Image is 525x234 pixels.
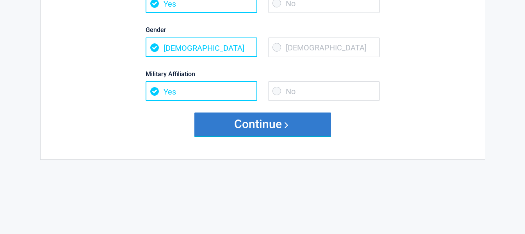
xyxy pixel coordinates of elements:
[146,81,257,101] span: Yes
[194,113,331,136] button: Continue
[146,25,380,35] label: Gender
[268,81,380,101] span: No
[268,38,380,57] span: [DEMOGRAPHIC_DATA]
[146,38,257,57] span: [DEMOGRAPHIC_DATA]
[146,69,380,79] label: Military Affiliation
